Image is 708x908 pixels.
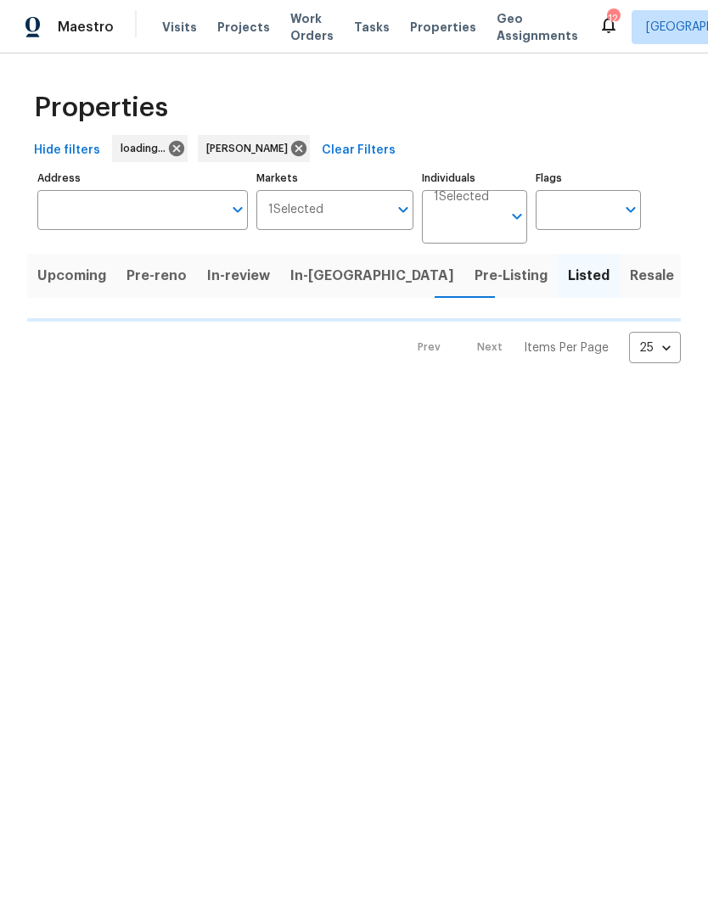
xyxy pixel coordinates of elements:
nav: Pagination Navigation [402,332,681,363]
span: Work Orders [290,10,334,44]
label: Markets [256,173,414,183]
div: 12 [607,10,619,27]
span: Maestro [58,19,114,36]
span: Visits [162,19,197,36]
span: Geo Assignments [497,10,578,44]
span: Pre-reno [126,264,187,288]
label: Flags [536,173,641,183]
span: In-review [207,264,270,288]
button: Hide filters [27,135,107,166]
label: Address [37,173,248,183]
span: Hide filters [34,140,100,161]
span: Listed [568,264,610,288]
span: loading... [121,140,172,157]
div: 25 [629,326,681,370]
span: Upcoming [37,264,106,288]
span: Pre-Listing [475,264,548,288]
span: Properties [34,99,168,116]
label: Individuals [422,173,527,183]
span: 1 Selected [434,190,489,205]
span: Clear Filters [322,140,396,161]
span: In-[GEOGRAPHIC_DATA] [290,264,454,288]
span: Projects [217,19,270,36]
button: Open [619,198,643,221]
span: Tasks [354,21,390,33]
button: Clear Filters [315,135,402,166]
span: [PERSON_NAME] [206,140,295,157]
span: Properties [410,19,476,36]
span: Resale [630,264,674,288]
button: Open [505,205,529,228]
div: loading... [112,135,188,162]
p: Items Per Page [524,339,609,356]
span: 1 Selected [268,203,323,217]
button: Open [391,198,415,221]
div: [PERSON_NAME] [198,135,310,162]
button: Open [226,198,250,221]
